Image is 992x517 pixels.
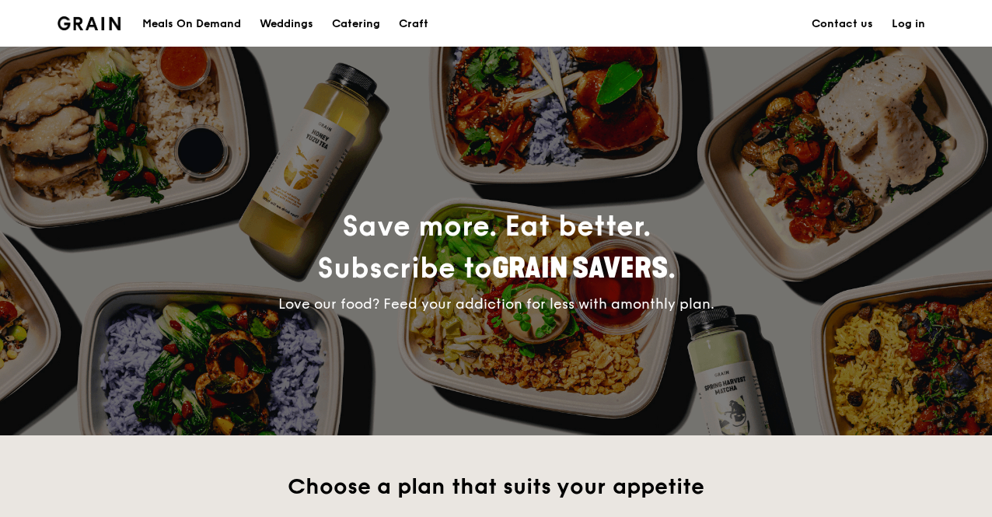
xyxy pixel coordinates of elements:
a: Craft [389,1,438,47]
div: Meals On Demand [142,1,241,47]
img: Grain [58,16,121,30]
span: Love our food? Feed your addiction for less with a [278,295,714,313]
div: Catering [332,1,380,47]
div: Weddings [260,1,313,47]
div: Craft [399,1,428,47]
span: Save more. Eat better. [317,210,676,285]
span: monthly plan. [620,295,714,313]
a: Log in [882,1,934,47]
a: Contact us [802,1,882,47]
a: Catering [323,1,389,47]
span: Grain Savers [492,252,668,285]
a: Weddings [250,1,323,47]
span: Subscribe to . [317,252,676,285]
span: Choose a plan that suits your appetite [288,473,704,500]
